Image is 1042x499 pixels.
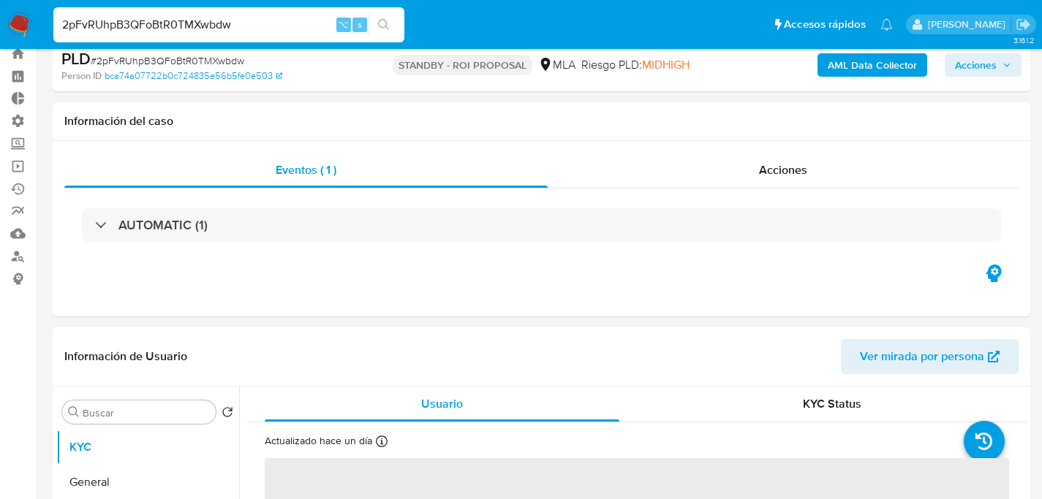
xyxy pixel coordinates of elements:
h1: Información de Usuario [64,349,187,364]
h3: AUTOMATIC (1) [118,217,208,233]
a: Salir [1016,17,1031,32]
span: KYC Status [803,395,861,412]
p: facundo.marin@mercadolibre.com [928,18,1011,31]
span: Accesos rápidos [784,17,866,32]
span: Acciones [759,161,807,178]
b: AML Data Collector [828,53,917,77]
a: bca74a07722b0c724835e56b5fe0e503 [105,69,282,83]
button: Ver mirada por persona [841,339,1019,374]
span: # 2pFvRUhpB3QFoBtR0TMXwbdw [91,53,244,68]
span: Ver mirada por persona [860,339,984,374]
span: s [358,18,362,31]
p: Actualizado hace un día [265,434,372,448]
span: Acciones [955,53,997,77]
input: Buscar usuario o caso... [53,15,404,34]
span: Riesgo PLD: [581,57,690,73]
span: Eventos ( 1 ) [276,161,336,178]
div: AUTOMATIC (1) [82,208,1001,242]
b: Person ID [61,69,102,83]
button: Volver al orden por defecto [222,406,233,422]
b: PLD [61,47,91,70]
span: 3.161.2 [1013,34,1035,46]
button: Acciones [945,53,1022,77]
button: Buscar [68,406,80,418]
button: AML Data Collector [818,53,927,77]
p: STANDBY - ROI PROPOSAL [393,55,532,75]
span: Usuario [421,395,463,412]
span: MIDHIGH [642,56,690,73]
h1: Información del caso [64,114,1019,129]
span: ⌥ [338,18,349,31]
a: Notificaciones [880,18,893,31]
button: search-icon [369,15,399,35]
button: KYC [56,430,239,465]
input: Buscar [83,406,210,419]
div: MLA [538,57,575,73]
